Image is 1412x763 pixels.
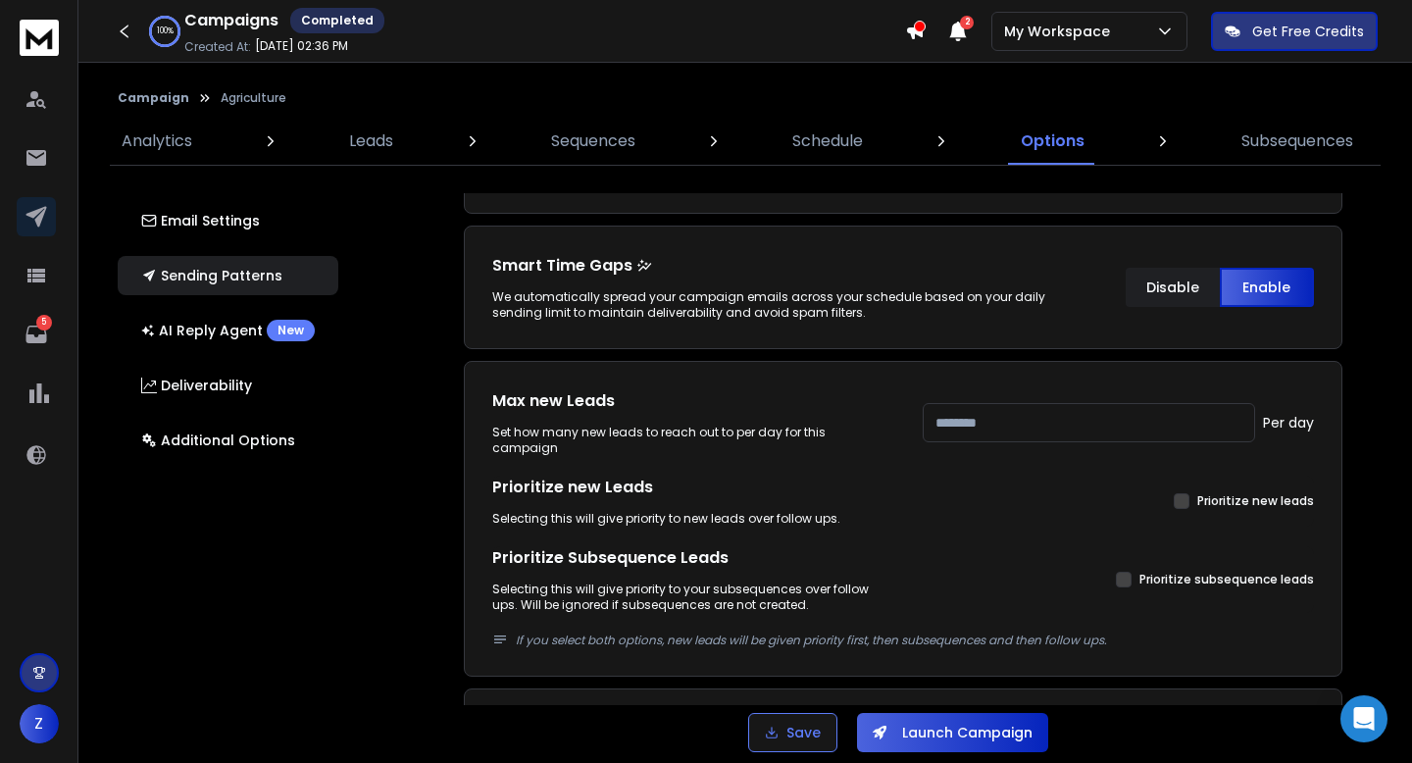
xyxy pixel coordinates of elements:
[141,376,252,395] p: Deliverability
[118,90,189,106] button: Campaign
[781,118,875,165] a: Schedule
[492,289,1086,321] div: We automatically spread your campaign emails across your schedule based on your daily sending lim...
[1263,413,1314,432] p: Per day
[748,713,837,752] button: Save
[1252,22,1364,41] p: Get Free Credits
[20,20,59,56] img: logo
[1197,493,1314,509] label: Prioritize new leads
[349,129,393,153] p: Leads
[1004,22,1118,41] p: My Workspace
[539,118,647,165] a: Sequences
[551,129,635,153] p: Sequences
[184,39,251,55] p: Created At:
[792,129,863,153] p: Schedule
[122,129,192,153] p: Analytics
[516,633,1314,648] p: If you select both options, new leads will be given priority first, then subsequences and then fo...
[141,320,315,341] p: AI Reply Agent
[1211,12,1378,51] button: Get Free Credits
[17,315,56,354] a: 5
[110,118,204,165] a: Analytics
[267,320,315,341] div: New
[1009,118,1096,165] a: Options
[141,431,295,450] p: Additional Options
[141,211,260,230] p: Email Settings
[492,582,883,613] div: Selecting this will give priority to your subsequences over follow ups. Will be ignored if subseq...
[492,476,883,499] h1: Prioritize new Leads
[20,704,59,743] button: Z
[960,16,974,29] span: 2
[337,118,405,165] a: Leads
[492,546,883,570] h1: Prioritize Subsequence Leads
[118,311,338,350] button: AI Reply AgentNew
[184,9,278,32] h1: Campaigns
[1021,129,1084,153] p: Options
[492,425,883,456] div: Set how many new leads to reach out to per day for this campaign
[1230,118,1365,165] a: Subsequences
[1241,129,1353,153] p: Subsequences
[290,8,384,33] div: Completed
[118,201,338,240] button: Email Settings
[857,713,1048,752] button: Launch Campaign
[157,25,174,37] p: 100 %
[255,38,348,54] p: [DATE] 02:36 PM
[36,315,52,331] p: 5
[1220,268,1314,307] button: Enable
[492,254,1086,278] p: Smart Time Gaps
[118,256,338,295] button: Sending Patterns
[118,366,338,405] button: Deliverability
[492,389,883,413] h1: Max new Leads
[492,511,883,527] div: Selecting this will give priority to new leads over follow ups.
[1340,695,1387,742] div: Open Intercom Messenger
[221,90,286,106] p: Agriculture
[118,421,338,460] button: Additional Options
[141,266,282,285] p: Sending Patterns
[1139,572,1314,587] label: Prioritize subsequence leads
[1126,268,1220,307] button: Disable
